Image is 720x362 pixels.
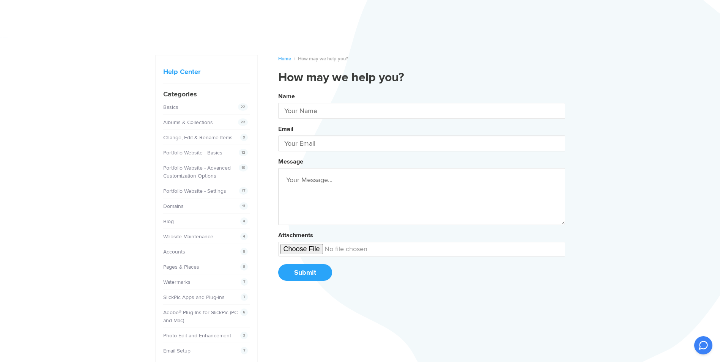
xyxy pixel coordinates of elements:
span: 7 [241,347,248,354]
span: 22 [238,118,248,126]
a: Watermarks [163,279,191,285]
a: Domains [163,203,184,209]
span: 17 [239,187,248,195]
span: 7 [241,278,248,286]
a: Portfolio Website - Basics [163,150,222,156]
span: 4 [240,233,248,240]
span: 8 [240,248,248,255]
h1: How may we help you? [278,70,565,85]
a: Home [278,56,291,62]
span: / [294,56,295,62]
label: Email [278,125,293,133]
span: 3 [240,332,248,339]
span: 9 [240,134,248,141]
label: Name [278,93,295,100]
span: 11 [239,202,248,210]
span: 12 [239,149,248,156]
a: Blog [163,218,174,225]
a: Portfolio Website - Settings [163,188,226,194]
h4: Categories [163,89,250,99]
input: Your Email [278,135,565,151]
span: How may we help you? [298,56,348,62]
a: Basics [163,104,178,110]
a: Email Setup [163,348,191,354]
label: Attachments [278,231,313,239]
input: Your Name [278,103,565,119]
a: Accounts [163,249,185,255]
a: Help Center [163,68,200,76]
span: 10 [239,164,248,172]
span: 7 [241,293,248,301]
a: Photo Edit and Enhancement [163,332,231,339]
a: Adobe® Plug-Ins for SlickPic (PC and Mac) [163,309,238,324]
button: NameEmailMessageAttachmentsSubmit [278,90,565,289]
span: 22 [238,103,248,111]
span: 8 [240,263,248,271]
a: Albums & Collections [163,119,213,126]
a: SlickPic Apps and Plug-ins [163,294,225,301]
label: Message [278,158,303,165]
span: 6 [240,308,248,316]
a: Portfolio Website - Advanced Customization Options [163,165,231,179]
a: Website Maintenance [163,233,213,240]
a: Change, Edit & Rename Items [163,134,233,141]
input: undefined [278,242,565,257]
span: 4 [240,217,248,225]
a: Pages & Places [163,264,199,270]
button: Submit [278,264,332,281]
